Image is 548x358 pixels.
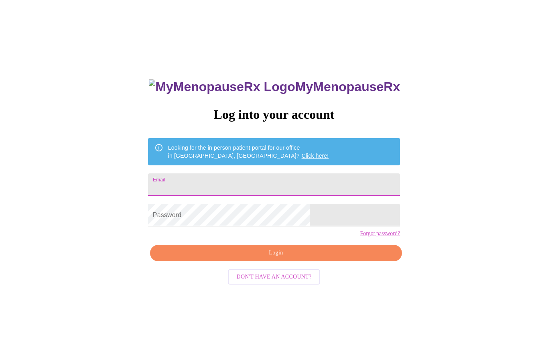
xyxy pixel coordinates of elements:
[149,79,400,94] h3: MyMenopauseRx
[228,269,321,285] button: Don't have an account?
[302,153,329,159] a: Click here!
[159,248,393,258] span: Login
[226,273,323,280] a: Don't have an account?
[360,230,400,237] a: Forgot password?
[168,140,329,163] div: Looking for the in person patient portal for our office in [GEOGRAPHIC_DATA], [GEOGRAPHIC_DATA]?
[148,107,400,122] h3: Log into your account
[150,245,402,261] button: Login
[237,272,312,282] span: Don't have an account?
[149,79,295,94] img: MyMenopauseRx Logo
